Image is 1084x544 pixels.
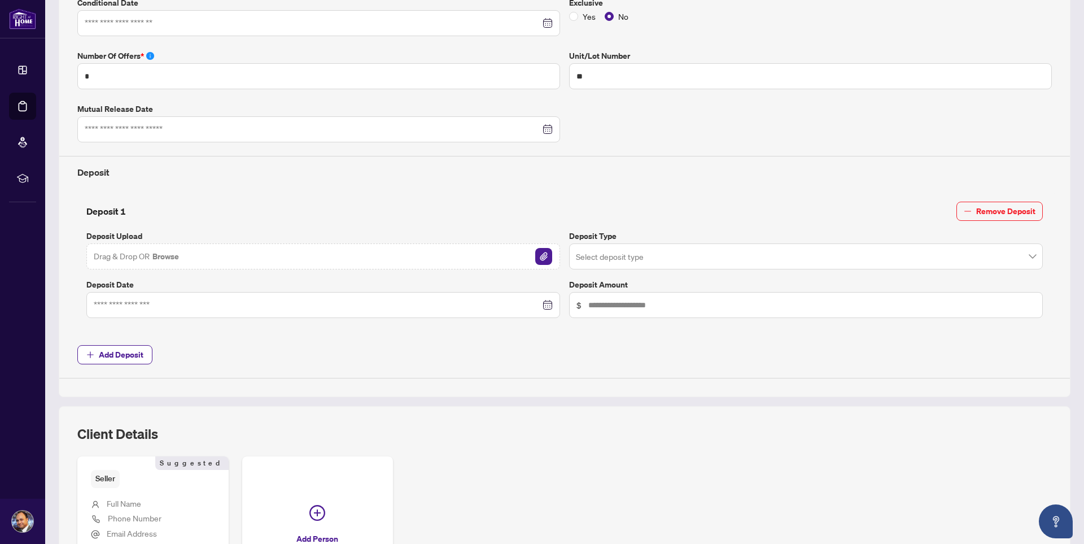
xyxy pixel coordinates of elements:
button: Add Deposit [77,345,152,364]
span: Remove Deposit [976,202,1035,220]
span: $ [576,299,582,311]
span: minus [964,207,972,215]
span: info-circle [146,52,154,60]
button: Remove Deposit [956,202,1043,221]
button: File Attachement [535,247,553,266]
label: Deposit Type [569,230,1043,242]
h4: Deposit 1 [86,204,126,218]
span: Yes [578,10,600,23]
span: No [614,10,633,23]
h2: Client Details [77,425,158,443]
img: File Attachement [535,248,552,265]
span: Drag & Drop OR BrowseFile Attachement [86,243,560,269]
button: Browse [151,249,180,264]
span: Seller [91,470,120,488]
span: Email Address [107,528,157,538]
h4: Deposit [77,166,1052,179]
span: Suggested [155,456,229,470]
span: Add Deposit [99,346,143,364]
span: Full Name [107,498,141,508]
label: Deposit Date [86,278,560,291]
span: plus-circle [309,505,325,521]
label: Number of offers [77,50,560,62]
img: logo [9,8,36,29]
span: plus [86,351,94,359]
span: Phone Number [108,513,161,523]
label: Unit/Lot Number [569,50,1052,62]
span: Drag & Drop OR [94,249,180,264]
img: Profile Icon [12,511,33,532]
label: Deposit Amount [569,278,1043,291]
label: Mutual Release Date [77,103,560,115]
label: Deposit Upload [86,230,560,242]
button: Open asap [1039,504,1073,538]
